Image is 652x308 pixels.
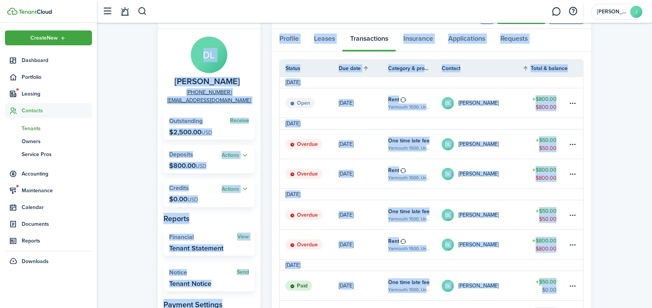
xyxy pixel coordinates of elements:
[458,141,499,147] table-profile-info-text: [PERSON_NAME]
[388,64,442,72] th: Category & property
[286,98,315,109] status: Open
[388,230,442,259] a: RentYarmouth 1500, Unit 2
[286,281,312,291] status: Paid
[280,190,306,198] td: [DATE]
[169,150,193,159] span: Deposits
[286,139,322,150] status: Overdue
[442,88,522,118] a: DL[PERSON_NAME]
[442,159,522,188] a: DL[PERSON_NAME]
[458,100,499,106] table-profile-info-text: [PERSON_NAME]
[22,220,92,228] span: Documents
[339,64,388,73] th: Sort
[339,282,354,290] p: [DATE]
[169,128,212,136] p: $2,500.00
[5,148,92,161] a: Service Pros
[388,271,442,300] a: One time late feeYarmouth 1500, Unit 2
[536,174,557,182] table-amount-description: $800.00
[169,234,237,241] widget-stats-title: Financial
[388,96,399,104] table-info-title: Rent
[339,140,354,148] p: [DATE]
[339,211,354,219] p: [DATE]
[222,151,249,160] button: Open menu
[388,207,430,215] table-info-title: One time late fee
[388,215,430,222] table-subtitle: Yarmouth 1500, Unit 2
[532,237,557,245] table-amount-title: $800.00
[201,129,212,137] span: USD
[280,200,339,230] a: Overdue
[237,234,249,240] a: View
[630,6,642,18] avatar-text: J
[522,129,568,159] a: $50.00$50.00
[442,280,454,292] avatar-text: DL
[163,213,255,224] panel-main-subtitle: Reports
[339,129,388,159] a: [DATE]
[22,56,92,64] span: Dashboard
[536,103,557,111] table-amount-description: $800.00
[442,97,454,109] avatar-text: DL
[549,2,564,21] a: Messaging
[522,271,568,300] a: $50.00$0.00
[536,136,557,144] table-amount-title: $50.00
[442,209,454,221] avatar-text: DL
[522,200,568,230] a: $50.00$50.00
[22,257,49,265] span: Downloads
[286,169,322,179] status: Overdue
[7,8,17,15] img: TenantCloud
[187,88,232,96] a: [PHONE_NUMBER]
[536,207,557,215] table-amount-title: $50.00
[339,230,388,259] a: [DATE]
[169,195,198,203] p: $0.00
[522,88,568,118] a: $800.00$800.00
[191,37,227,73] avatar-text: DL
[442,168,454,180] avatar-text: DL
[22,90,92,98] span: Leasing
[388,200,442,230] a: One time late feeYarmouth 1500, Unit 2
[442,64,522,72] th: Contact
[396,29,441,52] a: Insurance
[5,122,92,135] a: Tenants
[442,138,454,150] avatar-text: DL
[118,2,132,21] a: Notifications
[536,245,557,253] table-amount-description: $800.00
[222,151,249,160] button: Actions
[22,150,92,158] span: Service Pros
[138,5,147,18] button: Search
[280,261,306,269] td: [DATE]
[458,212,499,218] table-profile-info-text: [PERSON_NAME]
[539,144,557,152] table-amount-description: $50.00
[169,162,206,169] p: $800.00
[167,96,251,104] a: [EMAIL_ADDRESS][DOMAIN_NAME]
[388,145,430,152] table-subtitle: Yarmouth 1500, Unit 2
[22,124,92,132] span: Tenants
[22,137,92,145] span: Owners
[286,210,322,220] status: Overdue
[532,95,557,103] table-amount-title: $800.00
[388,286,430,293] table-subtitle: Yarmouth 1500, Unit 2
[22,73,92,81] span: Portfolio
[388,88,442,118] a: RentYarmouth 1500, Unit 2
[169,280,211,287] widget-stats-description: Tenant Notice
[280,120,306,128] td: [DATE]
[388,174,430,181] table-subtitle: Yarmouth 1500, Unit 2
[458,242,499,248] table-profile-info-text: [PERSON_NAME]
[441,29,493,52] a: Applications
[339,170,354,178] p: [DATE]
[388,166,399,174] table-info-title: Rent
[230,118,249,124] widget-stats-action: Receive
[5,30,92,45] button: Open menu
[237,269,249,275] a: Send
[5,135,92,148] a: Owners
[169,244,224,252] widget-stats-description: Tenant Statement
[442,271,522,300] a: DL[PERSON_NAME]
[339,159,388,188] a: [DATE]
[5,233,92,248] a: Reports
[306,29,343,52] a: Leases
[442,129,522,159] a: DL[PERSON_NAME]
[532,166,557,174] table-amount-title: $800.00
[522,64,568,73] th: Sort
[222,185,249,193] button: Actions
[22,187,92,195] span: Maintenance
[442,239,454,251] avatar-text: DL
[175,77,240,86] span: Dashia Long
[5,53,92,68] a: Dashboard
